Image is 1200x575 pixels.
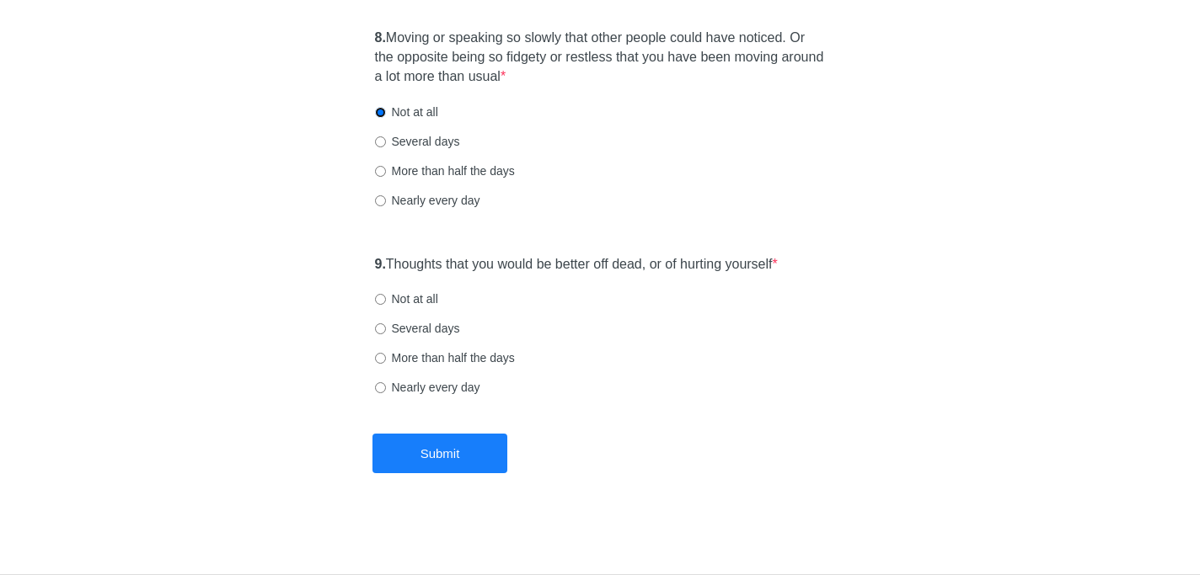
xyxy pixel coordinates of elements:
[375,136,386,147] input: Several days
[375,382,386,393] input: Nearly every day
[372,434,507,473] button: Submit
[375,255,778,274] label: Thoughts that you would be better off dead, or of hurting yourself
[375,192,480,209] label: Nearly every day
[375,294,386,305] input: Not at all
[375,29,826,87] label: Moving or speaking so slowly that other people could have noticed. Or the opposite being so fidge...
[375,104,438,120] label: Not at all
[375,257,386,271] strong: 9.
[375,353,386,364] input: More than half the days
[375,379,480,396] label: Nearly every day
[375,195,386,206] input: Nearly every day
[375,30,386,45] strong: 8.
[375,166,386,177] input: More than half the days
[375,162,515,179] label: More than half the days
[375,133,460,150] label: Several days
[375,320,460,337] label: Several days
[375,323,386,334] input: Several days
[375,107,386,118] input: Not at all
[375,349,515,366] label: More than half the days
[375,290,438,307] label: Not at all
